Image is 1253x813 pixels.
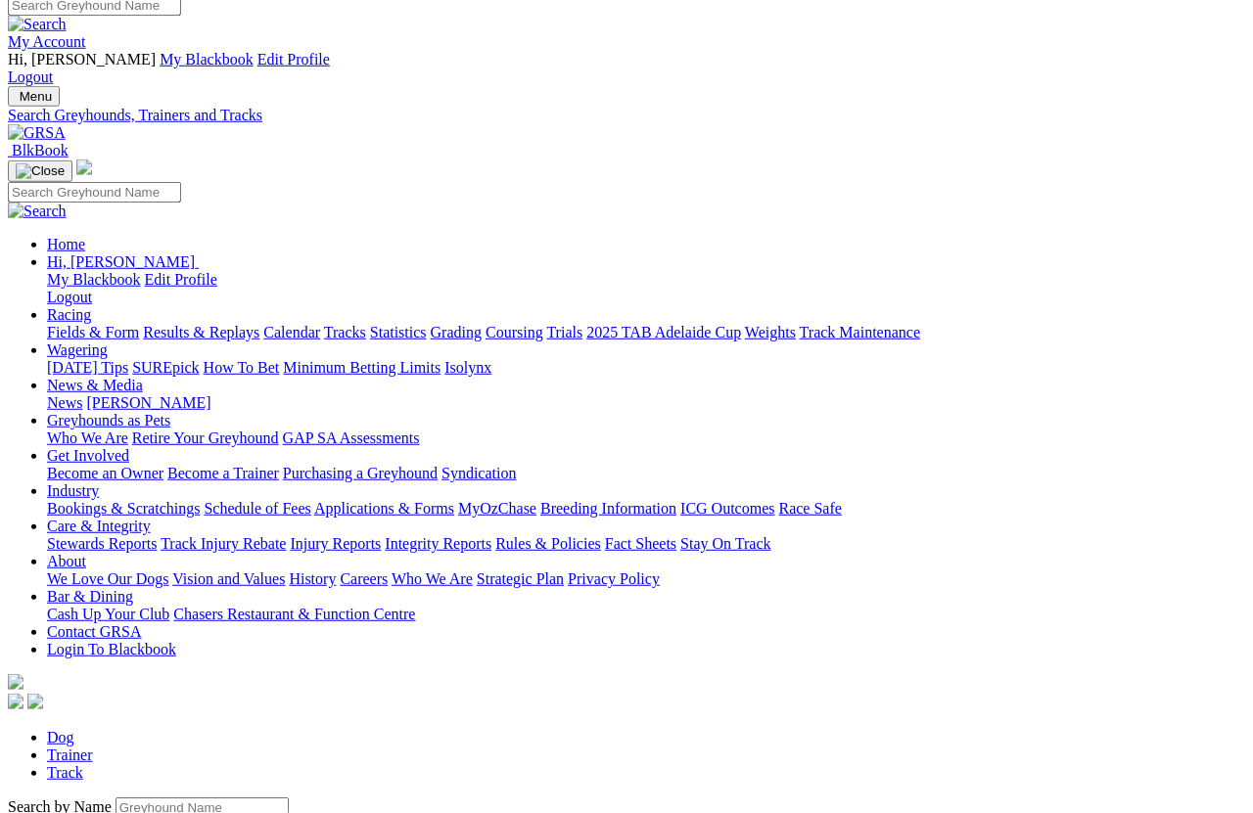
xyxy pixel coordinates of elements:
a: Chasers Restaurant & Function Centre [173,606,415,622]
a: MyOzChase [458,500,536,517]
a: Home [47,236,85,252]
a: Get Involved [47,447,129,464]
a: Logout [47,289,92,305]
span: Hi, [PERSON_NAME] [8,51,156,68]
a: Rules & Policies [495,535,601,552]
a: Integrity Reports [385,535,491,552]
input: Search [8,182,181,203]
button: Toggle navigation [8,160,72,182]
a: Track Injury Rebate [161,535,286,552]
span: BlkBook [12,142,69,158]
a: Retire Your Greyhound [132,429,279,446]
a: Tracks [324,324,366,340]
img: Search [8,203,67,220]
a: Greyhounds as Pets [47,412,170,429]
a: Industry [47,482,99,499]
span: Hi, [PERSON_NAME] [47,253,195,270]
a: Vision and Values [172,570,285,587]
a: Race Safe [778,500,841,517]
a: My Account [8,33,86,50]
a: Logout [8,68,53,85]
img: facebook.svg [8,694,23,709]
a: Breeding Information [540,500,676,517]
a: Stay On Track [680,535,770,552]
a: Trainer [47,746,93,763]
a: History [289,570,336,587]
a: Strategic Plan [477,570,564,587]
a: Trials [546,324,582,340]
a: Dog [47,729,74,745]
div: Industry [47,500,1245,518]
a: Track Maintenance [800,324,920,340]
a: GAP SA Assessments [283,429,420,446]
button: Toggle navigation [8,86,60,107]
a: Bookings & Scratchings [47,500,200,517]
a: News & Media [47,377,143,393]
a: Care & Integrity [47,518,151,534]
a: BlkBook [8,142,69,158]
div: Racing [47,324,1245,341]
a: How To Bet [204,359,280,376]
a: Contact GRSA [47,623,141,640]
a: Results & Replays [143,324,259,340]
div: About [47,570,1245,588]
a: Fact Sheets [605,535,676,552]
a: Bar & Dining [47,588,133,605]
a: SUREpick [132,359,199,376]
a: [DATE] Tips [47,359,128,376]
img: Search [8,16,67,33]
a: Edit Profile [145,271,217,288]
img: twitter.svg [27,694,43,709]
a: 2025 TAB Adelaide Cup [586,324,741,340]
a: [PERSON_NAME] [86,394,210,411]
a: Calendar [263,324,320,340]
a: Grading [431,324,482,340]
img: GRSA [8,124,66,142]
a: My Blackbook [47,271,141,288]
a: Become a Trainer [167,465,279,481]
a: Cash Up Your Club [47,606,169,622]
a: Search Greyhounds, Trainers and Tracks [8,107,1245,124]
a: Who We Are [47,429,128,446]
a: Racing [47,306,91,323]
a: News [47,394,82,411]
div: Bar & Dining [47,606,1245,623]
a: Login To Blackbook [47,641,176,657]
a: Become an Owner [47,465,163,481]
a: Isolynx [444,359,491,376]
a: ICG Outcomes [680,500,774,517]
span: Menu [20,89,52,104]
img: Close [16,163,65,179]
div: News & Media [47,394,1245,412]
div: Care & Integrity [47,535,1245,553]
a: About [47,553,86,569]
a: Weights [745,324,796,340]
div: Greyhounds as Pets [47,429,1245,447]
div: My Account [8,51,1245,86]
a: Injury Reports [290,535,381,552]
a: Privacy Policy [568,570,660,587]
div: Hi, [PERSON_NAME] [47,271,1245,306]
a: My Blackbook [160,51,254,68]
a: Wagering [47,341,108,358]
a: Edit Profile [257,51,330,68]
img: logo-grsa-white.png [8,674,23,690]
a: Minimum Betting Limits [283,359,441,376]
a: Track [47,764,83,781]
a: Fields & Form [47,324,139,340]
img: logo-grsa-white.png [76,159,92,175]
div: Wagering [47,359,1245,377]
a: Statistics [370,324,427,340]
a: We Love Our Dogs [47,570,168,587]
a: Syndication [441,465,516,481]
a: Stewards Reports [47,535,157,552]
a: Schedule of Fees [204,500,310,517]
div: Get Involved [47,465,1245,482]
a: Careers [340,570,388,587]
a: Hi, [PERSON_NAME] [47,253,199,270]
a: Coursing [486,324,543,340]
a: Applications & Forms [314,500,454,517]
a: Purchasing a Greyhound [283,465,438,481]
a: Who We Are [392,570,473,587]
